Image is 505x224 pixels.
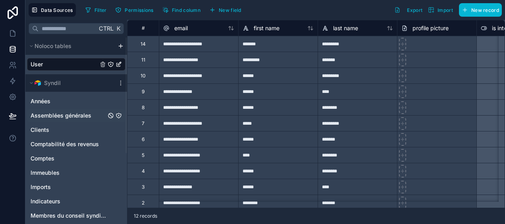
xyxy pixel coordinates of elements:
[31,197,60,205] span: Indicateurs
[459,3,502,17] button: New record
[456,3,502,17] a: New record
[31,154,54,162] span: Comptes
[31,126,106,134] a: Clients
[142,152,145,158] div: 5
[29,3,76,17] button: Data Sources
[27,124,125,136] div: Clients
[412,24,449,32] span: profile picture
[31,197,106,205] a: Indicateurs
[27,77,114,89] button: Airtable LogoSyndil
[31,183,106,191] a: Imports
[27,95,125,108] div: Années
[41,7,73,13] span: Data Sources
[27,166,125,179] div: Immeubles
[134,213,157,219] span: 12 records
[141,73,146,79] div: 10
[31,140,99,148] span: Comptabilité des revenus
[142,184,145,190] div: 3
[142,136,145,143] div: 6
[44,79,61,87] span: Syndil
[82,4,110,16] button: Filter
[112,4,156,16] button: Permissions
[425,3,456,17] button: Import
[31,60,98,68] a: User
[142,104,145,111] div: 8
[98,23,114,33] span: Ctrl
[31,212,106,220] a: Membres du conseil syndical
[35,80,41,86] img: Airtable Logo
[31,112,106,120] a: Assemblées générales
[27,109,125,122] div: Assemblées générales
[31,97,50,105] span: Années
[27,58,125,71] div: User
[31,154,106,162] a: Comptes
[160,4,203,16] button: Find column
[391,3,425,17] button: Export
[141,57,145,63] div: 11
[142,120,145,127] div: 7
[407,7,422,13] span: Export
[254,24,279,32] span: first name
[438,7,453,13] span: Import
[142,168,145,174] div: 4
[125,7,153,13] span: Permissions
[333,24,358,32] span: last name
[206,4,244,16] button: New field
[27,41,114,52] button: Noloco tables
[142,89,145,95] div: 9
[141,41,146,47] div: 14
[31,169,106,177] a: Immeubles
[27,209,125,222] div: Membres du conseil syndical
[31,97,106,105] a: Années
[112,4,159,16] a: Permissions
[31,60,43,68] span: User
[172,7,200,13] span: Find column
[27,152,125,165] div: Comptes
[133,25,153,31] div: #
[31,112,91,120] span: Assemblées générales
[219,7,241,13] span: New field
[27,195,125,208] div: Indicateurs
[116,26,121,31] span: K
[35,42,71,50] span: Noloco tables
[31,169,60,177] span: Immeubles
[142,200,145,206] div: 2
[31,183,51,191] span: Imports
[31,140,106,148] a: Comptabilité des revenus
[27,181,125,193] div: Imports
[471,7,499,13] span: New record
[174,24,188,32] span: email
[94,7,107,13] span: Filter
[31,126,49,134] span: Clients
[27,138,125,151] div: Comptabilité des revenus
